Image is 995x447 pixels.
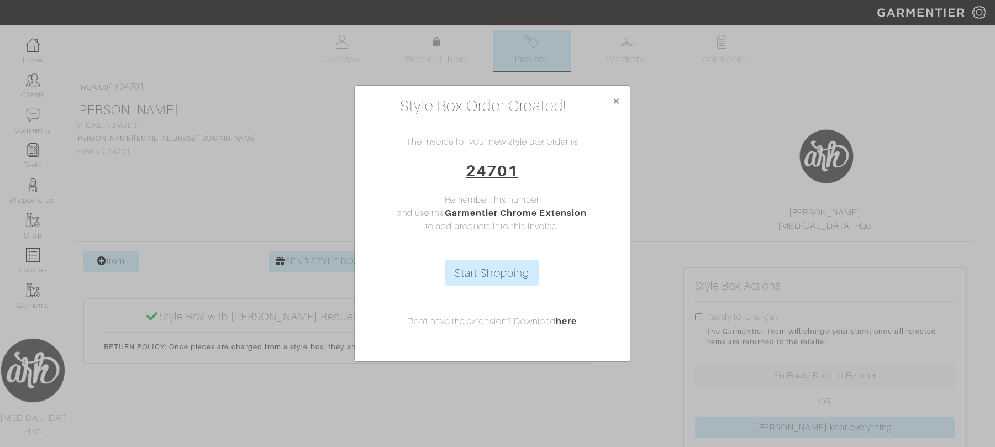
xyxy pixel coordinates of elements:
[364,135,621,149] p: The invoice for your new style box order is
[364,193,621,233] p: Remember this number and use the to add products into this invoice.
[407,315,577,328] p: Don't have the extension? Download
[466,162,518,180] a: 24701
[445,260,539,286] a: Start Shopping
[445,208,587,218] a: Garmentier Chrome Extension
[603,86,629,117] button: Close
[612,93,620,108] span: ×
[556,316,577,327] a: here
[400,94,567,118] h3: Style Box Order Created!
